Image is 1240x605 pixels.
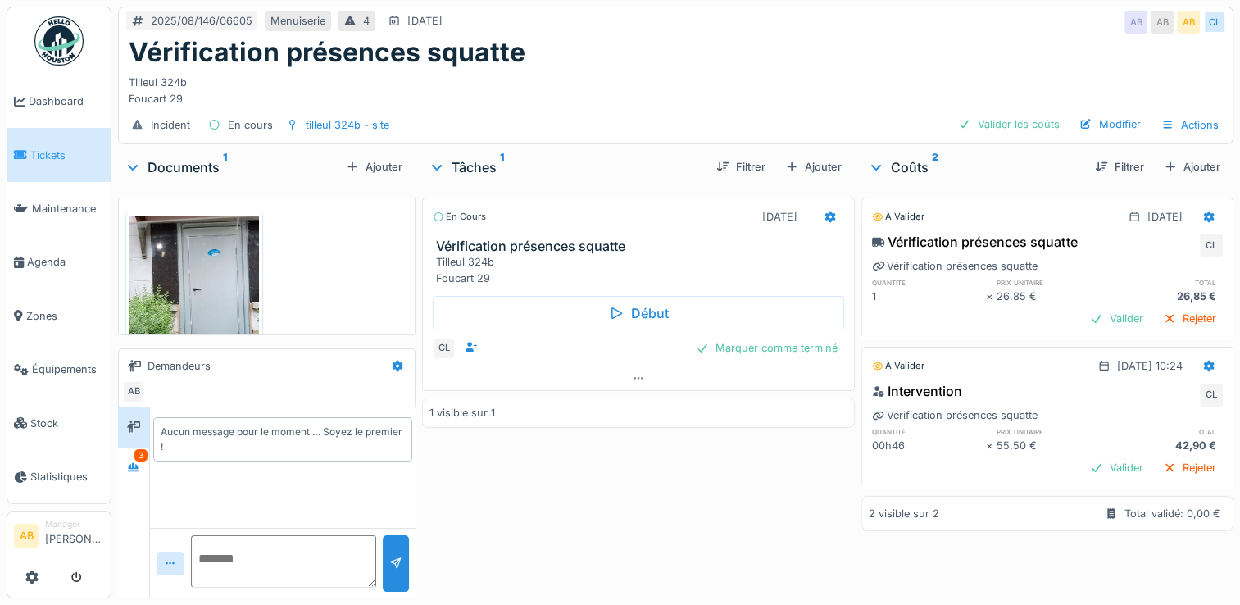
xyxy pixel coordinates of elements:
[270,13,325,29] div: Menuiserie
[932,157,938,177] sup: 2
[1157,156,1227,178] div: Ajouter
[14,524,39,548] li: AB
[996,289,1109,304] div: 26,85 €
[148,358,211,374] div: Demandeurs
[1117,358,1183,374] div: [DATE] 10:24
[1154,113,1226,137] div: Actions
[500,157,504,177] sup: 1
[1177,11,1200,34] div: AB
[952,113,1066,135] div: Valider les coûts
[363,13,370,29] div: 4
[689,337,844,359] div: Marquer comme terminé
[30,416,104,431] span: Stock
[872,407,1038,423] div: Vérification présences squatte
[872,426,985,437] h6: quantité
[7,182,111,235] a: Maintenance
[1110,289,1223,304] div: 26,85 €
[869,506,939,521] div: 2 visible sur 2
[1200,384,1223,407] div: CL
[151,117,190,133] div: Incident
[433,337,456,360] div: CL
[996,426,1109,437] h6: prix unitaire
[872,289,985,304] div: 1
[1088,156,1151,178] div: Filtrer
[1083,307,1150,330] div: Valider
[1151,11,1174,34] div: AB
[1110,426,1223,437] h6: total
[32,201,104,216] span: Maintenance
[407,13,443,29] div: [DATE]
[986,289,997,304] div: ×
[1124,506,1220,521] div: Total validé: 0,00 €
[872,381,962,401] div: Intervention
[30,148,104,163] span: Tickets
[996,438,1109,453] div: 55,50 €
[134,449,148,462] div: 3
[7,235,111,289] a: Agenda
[129,216,259,389] img: vvdpq8b9znq2ova4634mv697yytf
[1203,11,1226,34] div: CL
[7,128,111,181] a: Tickets
[223,157,227,177] sup: 1
[1110,277,1223,288] h6: total
[122,380,145,403] div: AB
[872,232,1077,252] div: Vérification présences squatte
[872,438,985,453] div: 00h46
[1083,457,1150,479] div: Valider
[762,209,797,225] div: [DATE]
[779,156,848,178] div: Ajouter
[34,16,84,66] img: Badge_color-CXgf-gQk.svg
[433,296,844,330] div: Début
[27,254,104,270] span: Agenda
[436,254,847,285] div: Tilleul 324b Foucart 29
[436,239,847,254] h3: Vérification présences squatte
[1147,209,1183,225] div: [DATE]
[45,518,104,553] li: [PERSON_NAME]
[129,68,1223,106] div: Tilleul 324b Foucart 29
[872,359,924,373] div: À valider
[1073,113,1147,135] div: Modifier
[7,450,111,503] a: Statistiques
[868,157,1082,177] div: Coûts
[32,362,104,377] span: Équipements
[339,156,409,178] div: Ajouter
[710,156,772,178] div: Filtrer
[429,157,703,177] div: Tâches
[1124,11,1147,34] div: AB
[45,518,104,530] div: Manager
[29,93,104,109] span: Dashboard
[1110,438,1223,453] div: 42,90 €
[7,289,111,343] a: Zones
[1156,307,1223,330] div: Rejeter
[986,438,997,453] div: ×
[1200,234,1223,257] div: CL
[872,277,985,288] h6: quantité
[7,75,111,128] a: Dashboard
[151,13,252,29] div: 2025/08/146/06605
[7,396,111,449] a: Stock
[1156,457,1223,479] div: Rejeter
[872,258,1038,274] div: Vérification présences squatte
[429,405,495,421] div: 1 visible sur 1
[125,157,339,177] div: Documents
[228,117,273,133] div: En cours
[433,210,486,224] div: En cours
[26,308,104,324] span: Zones
[14,518,104,557] a: AB Manager[PERSON_NAME]
[872,210,924,224] div: À valider
[161,425,405,454] div: Aucun message pour le moment … Soyez le premier !
[7,343,111,396] a: Équipements
[996,277,1109,288] h6: prix unitaire
[30,469,104,484] span: Statistiques
[129,37,525,68] h1: Vérification présences squatte
[306,117,389,133] div: tilleul 324b - site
